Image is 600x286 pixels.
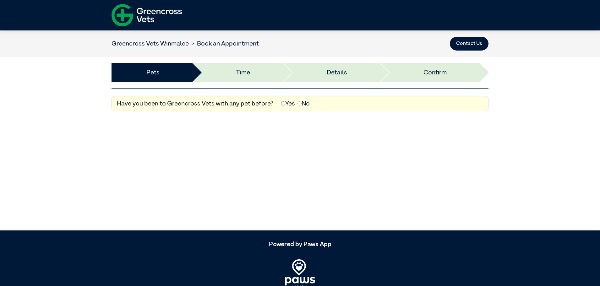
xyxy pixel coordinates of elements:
[297,99,310,108] label: No
[297,101,302,105] input: No
[281,99,295,108] label: Yes
[146,68,160,77] a: Pets
[112,40,189,47] a: Greencross Vets Winmalee
[281,101,285,105] input: Yes
[189,39,259,48] li: Book an Appointment
[450,37,488,51] button: Contact Us
[112,39,259,48] nav: breadcrumb
[117,99,274,108] label: Have you been to Greencross Vets with any pet before?
[112,2,182,29] img: f-logo
[112,240,488,248] h5: Powered by Paws App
